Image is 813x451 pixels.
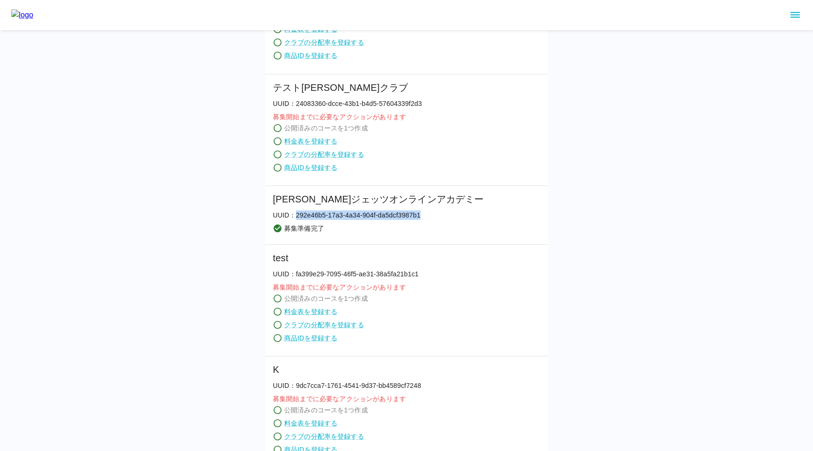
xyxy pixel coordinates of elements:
[273,99,422,108] p: UUID： 24083360-dcce-43b1-b4d5-57604339f2d3
[273,282,419,292] p: 募集開始までに必要なアクションがあります
[284,294,368,303] p: 公開済みのコースを 1 つ作成
[273,394,421,403] p: 募集開始までに必要なアクションがあります
[284,51,337,60] a: 商品IDを登録する
[11,9,33,21] img: logo
[273,192,484,207] h6: [PERSON_NAME]ジェッツオンラインアカデミー
[284,333,337,343] a: 商品IDを登録する
[273,112,422,121] p: 募集開始までに必要なアクションがあります
[284,38,364,47] a: クラブの分配率を登録する
[284,405,368,415] p: 公開済みのコースを 1 つ作成
[284,163,337,172] a: 商品IDを登録する
[284,123,368,133] p: 公開済みのコースを 1 つ作成
[284,419,337,428] a: 料金表を登録する
[273,210,484,220] p: UUID： 292e46b5-17a3-4a34-904f-da5dcf3987b1
[273,250,419,266] h6: test
[273,362,421,377] h6: K
[273,381,421,390] p: UUID： 9dc7cca7-1761-4541-9d37-bb4589cf7248
[284,320,364,330] a: クラブの分配率を登録する
[787,7,803,23] button: sidemenu
[273,269,419,279] p: UUID： fa399e29-7095-46f5-ae31-38a5fa21b1c1
[273,80,422,95] h6: テスト[PERSON_NAME]クラブ
[284,224,324,233] p: 募集準備完了
[284,307,337,316] a: 料金表を登録する
[284,137,337,146] a: 料金表を登録する
[284,150,364,159] a: クラブの分配率を登録する
[284,432,364,441] a: クラブの分配率を登録する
